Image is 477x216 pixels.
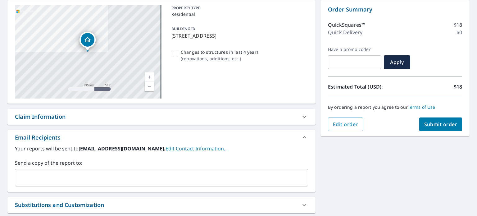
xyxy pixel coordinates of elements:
p: PROPERTY TYPE [171,5,306,11]
p: ( renovations, additions, etc. ) [181,55,259,62]
a: EditContactInfo [166,145,225,152]
p: BUILDING ID [171,26,195,31]
div: Email Recipients [15,133,61,142]
p: $0 [457,29,462,36]
label: Send a copy of the report to: [15,159,308,167]
p: $18 [454,21,462,29]
button: Apply [384,55,410,69]
p: Changes to structures in last 4 years [181,49,259,55]
p: Residential [171,11,306,17]
span: Apply [389,59,405,66]
div: Dropped pin, building 1, Residential property, 9515 Victoria Dr Upper Marlboro, MD 20772 [79,32,96,51]
p: Quick Delivery [328,29,362,36]
span: Edit order [333,121,358,128]
button: Submit order [419,117,462,131]
button: Edit order [328,117,363,131]
p: QuickSquares™ [328,21,365,29]
p: Estimated Total (USD): [328,83,395,90]
span: Submit order [424,121,457,128]
div: Email Recipients [7,130,316,145]
div: Substitutions and Customization [15,201,104,209]
p: Order Summary [328,5,462,14]
a: Current Level 17, Zoom In [145,72,154,82]
div: Claim Information [7,109,316,125]
label: Your reports will be sent to [15,145,308,152]
label: Have a promo code? [328,47,381,52]
p: [STREET_ADDRESS] [171,32,306,39]
div: Substitutions and Customization [7,197,316,213]
a: Current Level 17, Zoom Out [145,82,154,91]
b: [EMAIL_ADDRESS][DOMAIN_NAME]. [79,145,166,152]
p: By ordering a report you agree to our [328,104,462,110]
p: $18 [454,83,462,90]
div: Claim Information [15,113,66,121]
a: Terms of Use [408,104,435,110]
